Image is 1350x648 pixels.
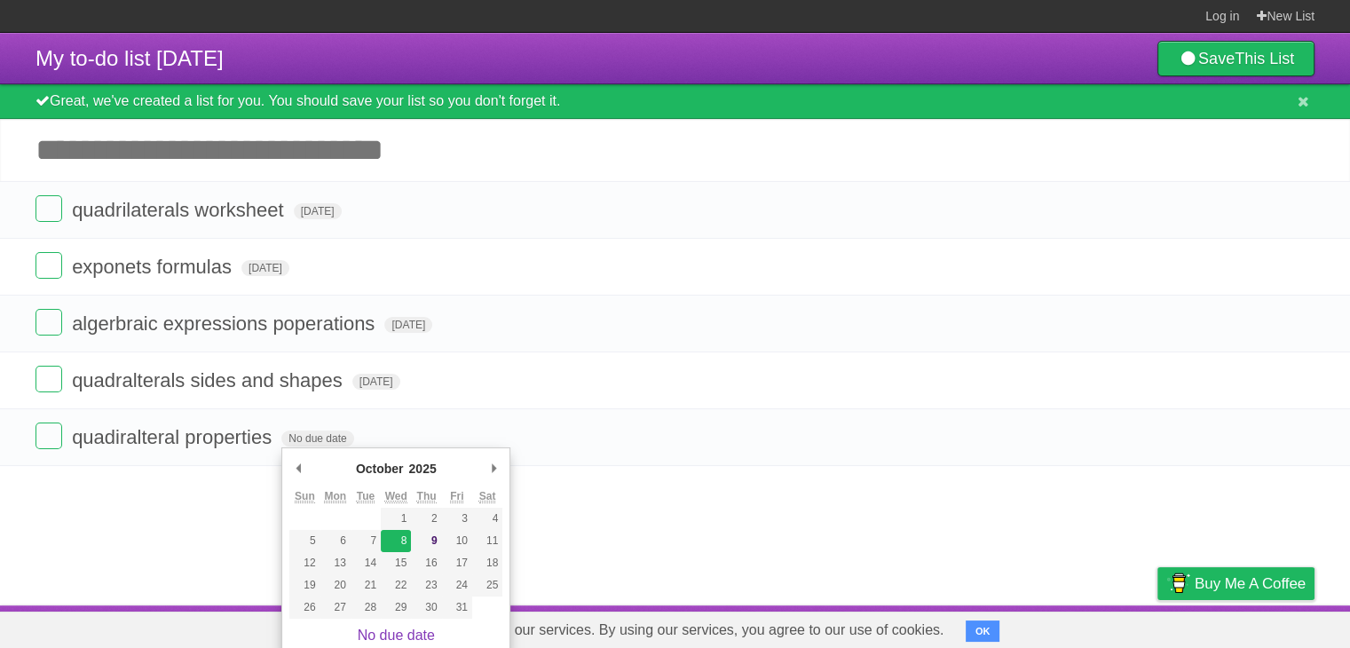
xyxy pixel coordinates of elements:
[411,508,441,530] button: 2
[472,574,502,597] button: 25
[36,423,62,449] label: Done
[352,374,400,390] span: [DATE]
[1203,610,1314,644] a: Suggest a feature
[320,552,351,574] button: 13
[294,203,342,219] span: [DATE]
[289,530,320,552] button: 5
[381,508,411,530] button: 1
[241,260,289,276] span: [DATE]
[289,552,320,574] button: 12
[1235,50,1294,67] b: This List
[485,455,502,482] button: Next Month
[966,620,1000,642] button: OK
[381,552,411,574] button: 15
[1157,567,1314,600] a: Buy me a coffee
[442,508,472,530] button: 3
[442,552,472,574] button: 17
[289,455,307,482] button: Previous Month
[357,490,375,503] abbr: Tuesday
[289,574,320,597] button: 19
[472,530,502,552] button: 11
[384,317,432,333] span: [DATE]
[381,574,411,597] button: 22
[411,530,441,552] button: 9
[385,490,407,503] abbr: Wednesday
[36,252,62,279] label: Done
[442,530,472,552] button: 10
[351,597,381,619] button: 28
[417,490,437,503] abbr: Thursday
[320,597,351,619] button: 27
[381,530,411,552] button: 8
[381,597,411,619] button: 29
[442,574,472,597] button: 24
[351,574,381,597] button: 21
[351,530,381,552] button: 7
[411,552,441,574] button: 16
[1195,568,1306,599] span: Buy me a coffee
[1134,610,1180,644] a: Privacy
[289,597,320,619] button: 26
[72,426,276,448] span: quadiralteral properties
[980,610,1052,644] a: Developers
[407,455,439,482] div: 2025
[72,199,288,221] span: quadrilaterals worksheet
[442,597,472,619] button: 31
[324,490,346,503] abbr: Monday
[358,628,435,643] a: No due date
[472,508,502,530] button: 4
[353,455,407,482] div: October
[1074,610,1113,644] a: Terms
[36,195,62,222] label: Done
[346,612,962,648] span: Cookies help us deliver our services. By using our services, you agree to our use of cookies.
[921,610,959,644] a: About
[411,597,441,619] button: 30
[1157,41,1314,76] a: SaveThis List
[450,490,463,503] abbr: Friday
[72,256,236,278] span: exponets formulas
[1166,568,1190,598] img: Buy me a coffee
[351,552,381,574] button: 14
[72,312,379,335] span: algerbraic expressions poperations
[411,574,441,597] button: 23
[472,552,502,574] button: 18
[36,309,62,336] label: Done
[479,490,496,503] abbr: Saturday
[320,530,351,552] button: 6
[36,46,224,70] span: My to-do list [DATE]
[72,369,347,391] span: quadralterals sides and shapes
[320,574,351,597] button: 20
[281,431,353,446] span: No due date
[295,490,315,503] abbr: Sunday
[36,366,62,392] label: Done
